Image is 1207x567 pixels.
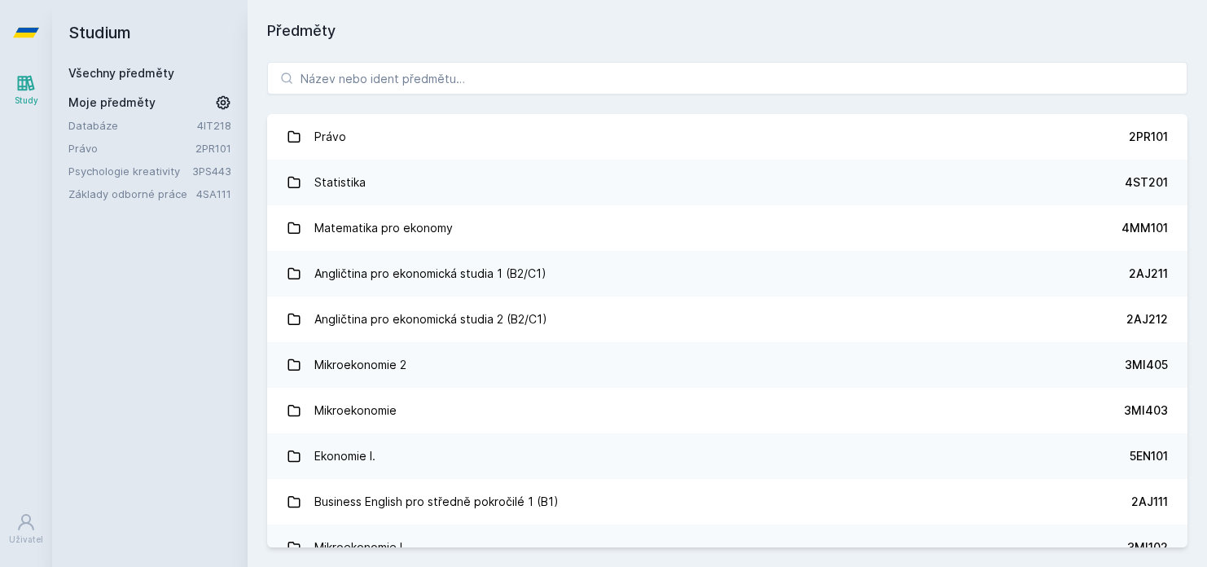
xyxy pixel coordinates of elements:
div: 4MM101 [1121,220,1168,236]
a: Statistika 4ST201 [267,160,1187,205]
a: Mikroekonomie 2 3MI405 [267,342,1187,388]
a: Základy odborné práce [68,186,196,202]
a: 3PS443 [192,165,231,178]
a: Všechny předměty [68,66,174,80]
span: Moje předměty [68,94,156,111]
a: Psychologie kreativity [68,163,192,179]
h1: Předměty [267,20,1187,42]
a: Angličtina pro ekonomická studia 1 (B2/C1) 2AJ211 [267,251,1187,297]
a: Matematika pro ekonomy 4MM101 [267,205,1187,251]
div: Mikroekonomie 2 [314,349,406,381]
div: 2AJ211 [1129,266,1168,282]
div: 2AJ111 [1131,494,1168,510]
a: Uživatel [3,504,49,554]
div: Matematika pro ekonomy [314,212,453,244]
div: Angličtina pro ekonomická studia 2 (B2/C1) [314,303,547,336]
div: Ekonomie I. [314,440,375,472]
a: Angličtina pro ekonomická studia 2 (B2/C1) 2AJ212 [267,297,1187,342]
div: 2PR101 [1129,129,1168,145]
div: 5EN101 [1130,448,1168,464]
div: Study [15,94,38,107]
div: Statistika [314,166,366,199]
a: 4SA111 [196,187,231,200]
a: Study [3,65,49,115]
a: Databáze [68,117,197,134]
div: Právo [314,121,346,153]
div: Mikroekonomie I [314,531,402,564]
div: Mikroekonomie [314,394,397,427]
input: Název nebo ident předmětu… [267,62,1187,94]
div: 3MI102 [1127,539,1168,556]
div: 3MI405 [1125,357,1168,373]
a: Ekonomie I. 5EN101 [267,433,1187,479]
div: Angličtina pro ekonomická studia 1 (B2/C1) [314,257,546,290]
a: Mikroekonomie 3MI403 [267,388,1187,433]
div: 3MI403 [1124,402,1168,419]
div: Business English pro středně pokročilé 1 (B1) [314,486,559,518]
div: 4ST201 [1125,174,1168,191]
a: Právo 2PR101 [267,114,1187,160]
div: Uživatel [9,534,43,546]
a: 2PR101 [195,142,231,155]
a: 4IT218 [197,119,231,132]
a: Právo [68,140,195,156]
div: 2AJ212 [1126,311,1168,327]
a: Business English pro středně pokročilé 1 (B1) 2AJ111 [267,479,1187,525]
